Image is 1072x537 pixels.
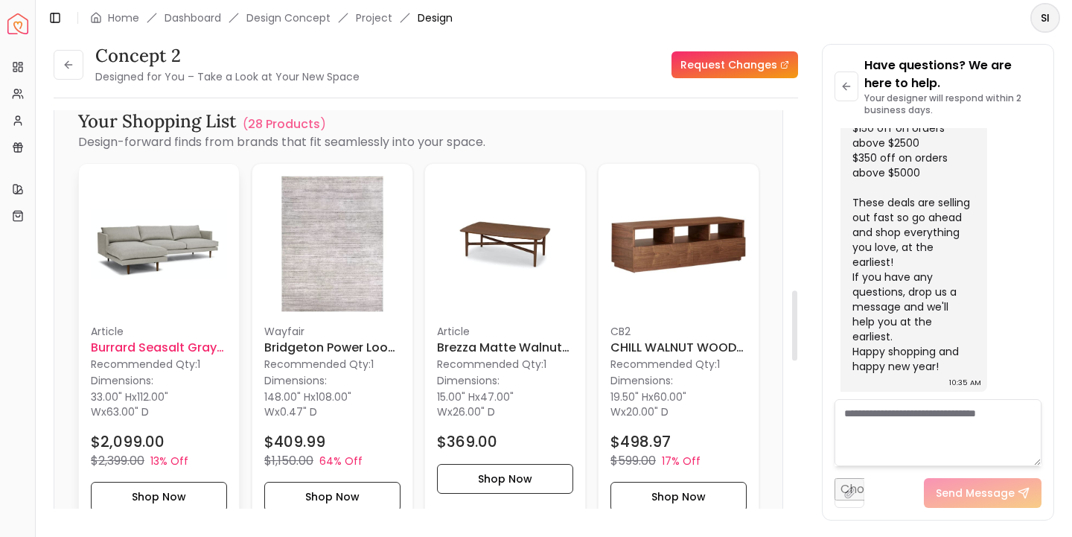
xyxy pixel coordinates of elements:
[864,92,1041,116] p: Your designer will respond within 2 business days.
[252,163,413,524] div: Bridgeton Power Loom Gray Sleek Rug
[598,163,759,524] a: CHILL WALNUT WOOD MEDIA CONSOLE imageCB2CHILL WALNUT WOOD MEDIA CONSOLERecommended Qty:1Dimension...
[437,372,500,390] p: Dimensions:
[418,10,453,25] span: Design
[437,339,573,357] h6: Brezza Matte Walnut Rectangular Coffee Table
[610,339,747,357] h6: CHILL WALNUT WOOD MEDIA CONSOLE
[91,390,132,404] span: 33.00" H
[437,176,573,312] img: Brezza Matte Walnut Rectangular Coffee Table image
[264,482,401,512] button: Shop Now
[7,13,28,34] img: Spacejoy Logo
[78,163,240,524] div: Burrard Seasalt Gray Left Sectional Sofa
[662,454,701,468] p: 17% Off
[91,431,165,452] h4: $2,099.00
[95,69,360,84] small: Designed for You – Take a Look at Your New Space
[78,109,237,133] h3: Your Shopping List
[626,404,669,419] span: 20.00" D
[1032,4,1059,31] span: SI
[864,57,1041,92] p: Have questions? We are here to help.
[91,176,227,312] img: Burrard Seasalt Gray Left Sectional Sofa image
[437,464,573,494] button: Shop Now
[610,390,686,419] span: 60.00" W
[150,454,188,468] p: 13% Off
[106,404,149,419] span: 63.00" D
[91,482,227,512] button: Shop Now
[610,390,648,404] span: 19.50" H
[95,44,360,68] h3: Concept 2
[319,454,363,468] p: 64% Off
[264,390,310,404] span: 148.00" H
[671,51,798,78] a: Request Changes
[264,176,401,312] img: Bridgeton Power Loom Gray Sleek Rug image
[280,404,317,419] span: 0.47" D
[264,452,313,470] p: $1,150.00
[91,372,153,390] p: Dimensions:
[610,482,747,512] button: Shop Now
[437,431,497,452] h4: $369.00
[78,133,759,151] p: Design-forward finds from brands that fit seamlessly into your space.
[243,115,326,133] a: (28 Products )
[264,324,401,339] p: Wayfair
[356,10,392,25] a: Project
[1030,3,1060,33] button: SI
[437,390,475,404] span: 15.00" H
[90,10,453,25] nav: breadcrumb
[264,357,401,372] p: Recommended Qty: 1
[598,163,759,524] div: CHILL WALNUT WOOD MEDIA CONSOLE
[437,324,573,339] p: Article
[91,390,227,419] p: x x
[165,10,221,25] a: Dashboard
[246,10,331,25] li: Design Concept
[78,163,240,524] a: Burrard Seasalt Gray Left Sectional Sofa imageArticleBurrard Seasalt Gray Left Sectional SofaReco...
[264,390,401,419] p: x x
[610,324,747,339] p: CB2
[610,390,747,419] p: x x
[949,375,981,390] div: 10:35 AM
[264,431,325,452] h4: $409.99
[108,10,139,25] a: Home
[424,163,586,524] a: Brezza Matte Walnut Rectangular Coffee Table imageArticleBrezza Matte Walnut Rectangular Coffee T...
[437,390,514,419] span: 47.00" W
[437,390,573,419] p: x x
[610,431,671,452] h4: $498.97
[264,390,351,419] span: 108.00" W
[437,357,573,372] p: Recommended Qty: 1
[252,163,413,524] a: Bridgeton Power Loom Gray Sleek Rug imageWayfairBridgeton Power Loom Gray Sleek RugRecommended Qt...
[7,13,28,34] a: Spacejoy
[91,339,227,357] h6: Burrard Seasalt Gray Left Sectional Sofa
[91,357,227,372] p: Recommended Qty: 1
[453,404,495,419] span: 26.00" D
[424,163,586,524] div: Brezza Matte Walnut Rectangular Coffee Table
[610,372,673,390] p: Dimensions:
[248,115,320,133] p: 28 Products
[610,176,747,312] img: CHILL WALNUT WOOD MEDIA CONSOLE image
[91,390,168,419] span: 112.00" W
[610,357,747,372] p: Recommended Qty: 1
[264,339,401,357] h6: Bridgeton Power Loom Gray Sleek Rug
[91,452,144,470] p: $2,399.00
[91,324,227,339] p: Article
[264,372,327,390] p: Dimensions:
[610,452,656,470] p: $599.00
